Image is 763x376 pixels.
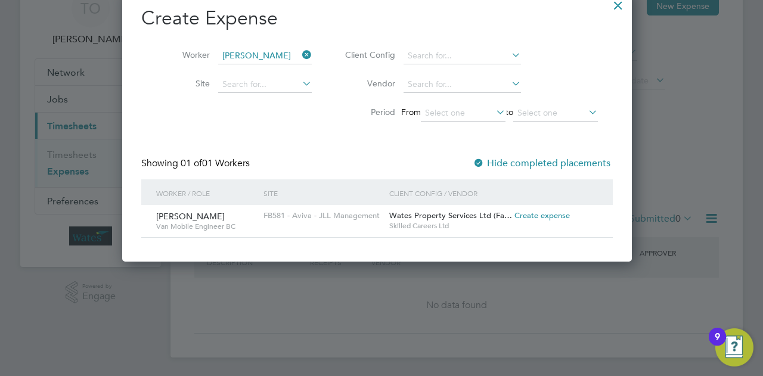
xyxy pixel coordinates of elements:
label: Client Config [342,49,395,60]
input: Select one [421,105,505,122]
span: 01 Workers [181,157,250,169]
label: Site [156,78,210,89]
span: [PERSON_NAME] [156,211,225,222]
div: Site [260,179,386,207]
div: Client Config / Vendor [386,179,511,207]
input: Search for... [218,48,312,64]
li: From to [327,99,613,128]
h2: Create Expense [141,6,613,31]
div: 9 [715,337,720,352]
label: Hide completed placements [473,157,610,169]
input: Search for... [404,48,521,64]
button: Open Resource Center, 9 new notifications [715,328,753,366]
span: Wates Property Services Ltd (Fa… [389,210,512,220]
input: Search for... [218,76,312,93]
span: 01 of [181,157,202,169]
span: Skilled Careers Ltd [389,221,508,231]
label: Vendor [342,78,395,89]
span: Van Mobile Engineer BC [156,222,255,231]
label: Period [342,107,395,117]
span: Create expense [514,210,570,220]
label: Worker [156,49,210,60]
div: Showing [141,157,252,170]
input: Select one [513,105,598,122]
div: Worker / Role [153,179,260,207]
input: Search for... [404,76,521,93]
span: FB581 - Aviva - JLL Management [263,210,380,220]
